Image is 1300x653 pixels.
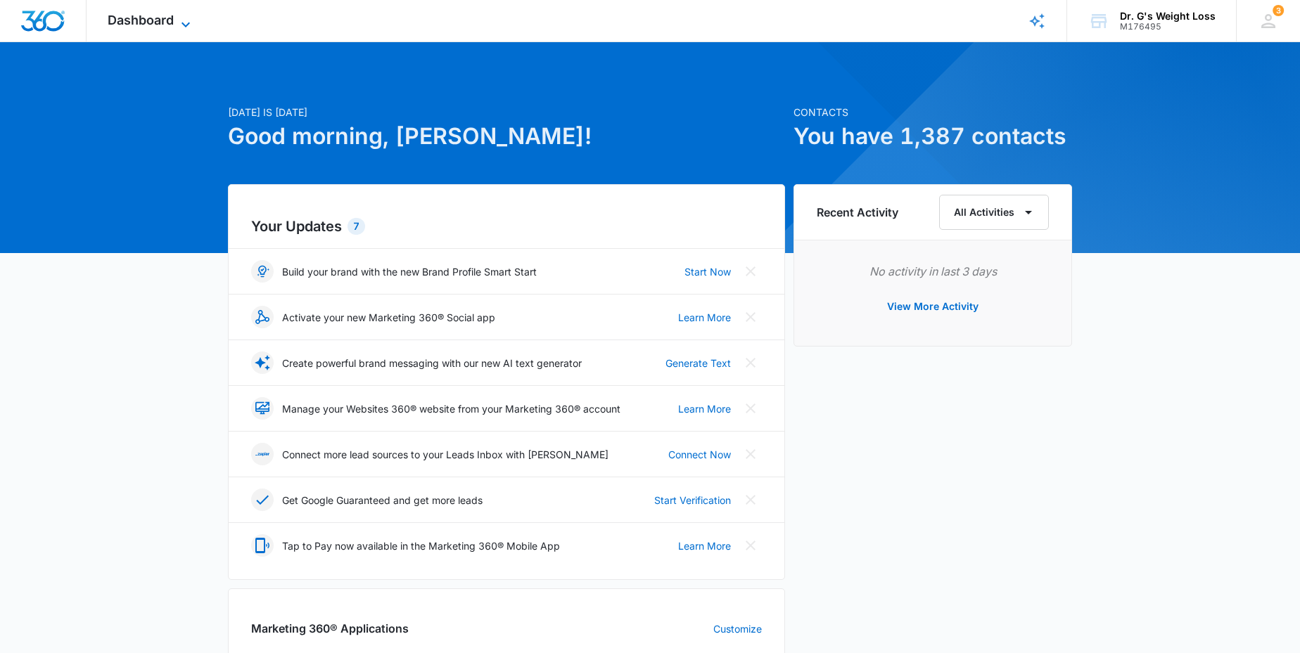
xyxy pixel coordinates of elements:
a: Learn More [678,538,731,553]
a: Customize [713,621,762,636]
a: Connect Now [668,447,731,462]
p: Build your brand with the new Brand Profile Smart Start [282,264,537,279]
button: Close [739,489,762,511]
p: Tap to Pay now available in the Marketing 360® Mobile App [282,538,560,553]
button: Close [739,260,762,283]
h1: You have 1,387 contacts [794,119,1072,153]
a: Start Now [684,264,731,279]
button: Close [739,306,762,328]
p: Create powerful brand messaging with our new AI text generator [282,356,582,370]
p: Get Google Guaranteed and get more leads [282,493,483,507]
p: No activity in last 3 days [817,263,1049,280]
div: notifications count [1273,5,1284,16]
span: 3 [1273,5,1284,16]
div: 7 [348,218,365,235]
p: Connect more lead sources to your Leads Inbox with [PERSON_NAME] [282,447,608,462]
h2: Your Updates [251,216,762,237]
button: Close [739,534,762,557]
button: View More Activity [873,290,993,323]
h1: Good morning, [PERSON_NAME]! [228,119,785,153]
button: Close [739,351,762,374]
h6: Recent Activity [817,204,898,221]
p: Activate your new Marketing 360® Social app [282,310,495,325]
button: Close [739,443,762,465]
p: Manage your Websites 360® website from your Marketing 360® account [282,401,620,416]
a: Learn More [678,401,731,416]
a: Learn More [678,310,731,325]
button: All Activities [939,195,1049,230]
a: Generate Text [665,356,731,370]
button: Close [739,397,762,420]
p: Contacts [794,105,1072,119]
div: account name [1120,11,1216,22]
p: [DATE] is [DATE] [228,105,785,119]
span: Dashboard [108,13,174,27]
a: Start Verification [654,493,731,507]
div: account id [1120,22,1216,32]
h2: Marketing 360® Applications [251,620,409,637]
